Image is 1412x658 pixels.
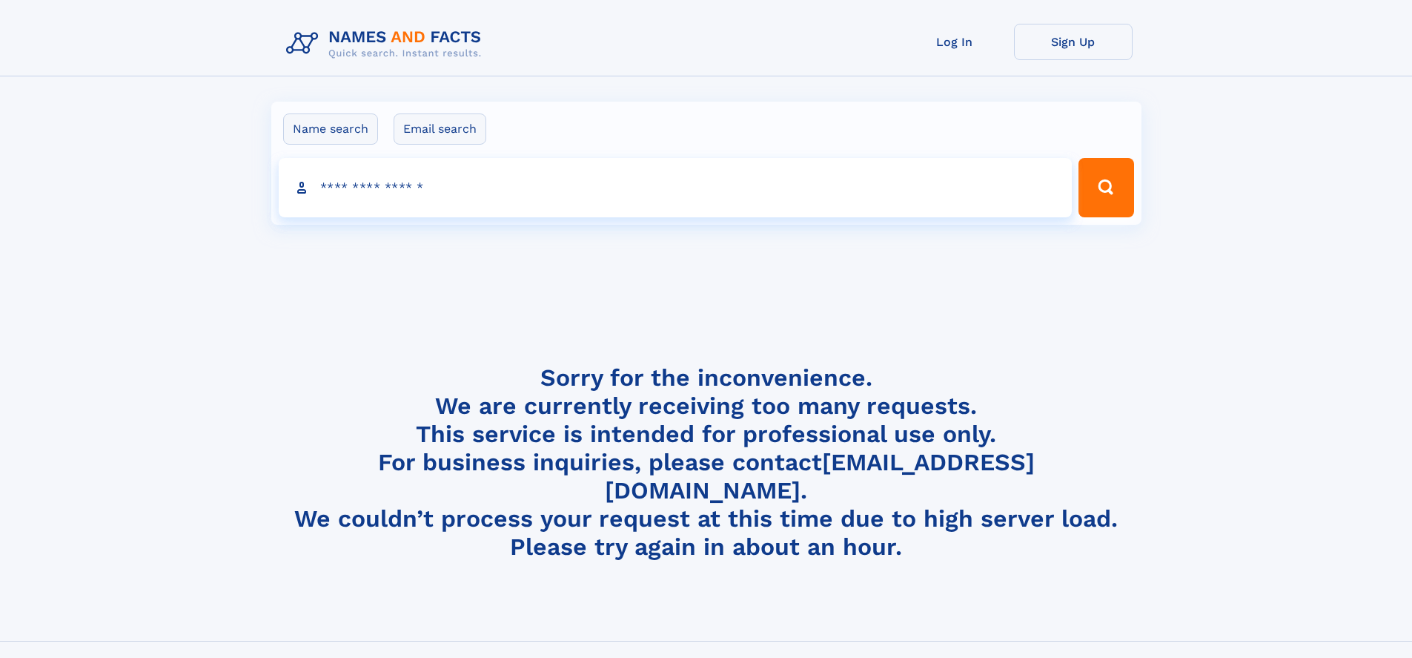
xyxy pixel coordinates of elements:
[1014,24,1133,60] a: Sign Up
[279,158,1073,217] input: search input
[605,448,1035,504] a: [EMAIL_ADDRESS][DOMAIN_NAME]
[1078,158,1133,217] button: Search Button
[283,113,378,145] label: Name search
[895,24,1014,60] a: Log In
[280,363,1133,562] h4: Sorry for the inconvenience. We are currently receiving too many requests. This service is intend...
[394,113,486,145] label: Email search
[280,24,494,64] img: Logo Names and Facts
